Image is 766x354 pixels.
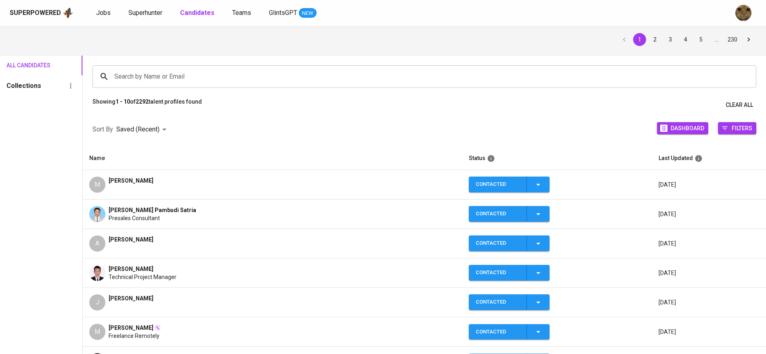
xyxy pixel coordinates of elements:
[659,298,760,306] p: [DATE]
[109,235,153,244] span: [PERSON_NAME]
[63,7,73,19] img: app logo
[299,9,317,17] span: NEW
[469,324,550,340] button: Contacted
[742,33,755,46] button: Go to next page
[89,294,105,310] div: J
[269,8,317,18] a: GlintsGPT NEW
[652,147,766,170] th: Last Updated
[109,324,153,332] span: [PERSON_NAME]
[469,294,550,310] button: Contacted
[476,235,520,251] div: Contacted
[232,9,251,17] span: Teams
[10,7,73,19] a: Superpoweredapp logo
[89,206,105,222] img: f556c092e5fa5285862e9c1d449b537b.jfif
[89,235,105,252] div: A
[92,125,113,134] p: Sort By
[154,325,161,331] img: magic_wand.svg
[659,239,760,248] p: [DATE]
[679,33,692,46] button: Go to page 4
[6,80,41,92] h6: Collections
[476,294,520,310] div: Contacted
[116,125,159,134] p: Saved (Recent)
[180,9,214,17] b: Candidates
[659,269,760,277] p: [DATE]
[476,206,520,222] div: Contacted
[695,33,707,46] button: Go to page 5
[718,122,756,134] button: Filters
[633,33,646,46] button: page 1
[109,206,196,214] span: [PERSON_NAME] Pambudi Satria
[6,60,40,71] span: All Candidates
[671,123,704,133] span: Dashboard
[115,98,130,105] b: 1 - 10
[617,33,756,46] nav: pagination navigation
[136,98,149,105] b: 2292
[469,206,550,222] button: Contacted
[726,100,753,110] span: Clear All
[232,8,253,18] a: Teams
[462,147,652,170] th: Status
[725,33,740,46] button: Go to page 230
[10,8,61,18] div: Superpowered
[269,9,297,17] span: GlintsGPT
[128,9,162,17] span: Superhunter
[469,177,550,192] button: Contacted
[732,123,752,133] span: Filters
[96,8,112,18] a: Jobs
[92,98,202,112] p: Showing of talent profiles found
[116,122,169,137] div: Saved (Recent)
[83,147,462,170] th: Name
[109,177,153,185] span: [PERSON_NAME]
[469,265,550,281] button: Contacted
[659,181,760,189] p: [DATE]
[109,294,153,302] span: [PERSON_NAME]
[664,33,677,46] button: Go to page 3
[657,122,708,134] button: Dashboard
[659,210,760,218] p: [DATE]
[109,273,176,281] span: Technical Project Manager
[476,177,520,192] div: Contacted
[469,235,550,251] button: Contacted
[735,5,751,21] img: ec6c0910-f960-4a00-a8f8-c5744e41279e.jpg
[109,332,159,340] span: Freelance Remotely
[476,324,520,340] div: Contacted
[722,98,756,112] button: Clear All
[476,265,520,281] div: Contacted
[128,8,164,18] a: Superhunter
[180,8,216,18] a: Candidates
[710,35,723,44] div: …
[648,33,661,46] button: Go to page 2
[109,214,160,222] span: Presales Consultant
[89,265,105,281] img: f420892569ac8283c840467971ca64c8.jpg
[89,177,105,193] div: M
[96,9,111,17] span: Jobs
[659,328,760,336] p: [DATE]
[89,324,105,340] div: M
[109,265,153,273] span: [PERSON_NAME]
